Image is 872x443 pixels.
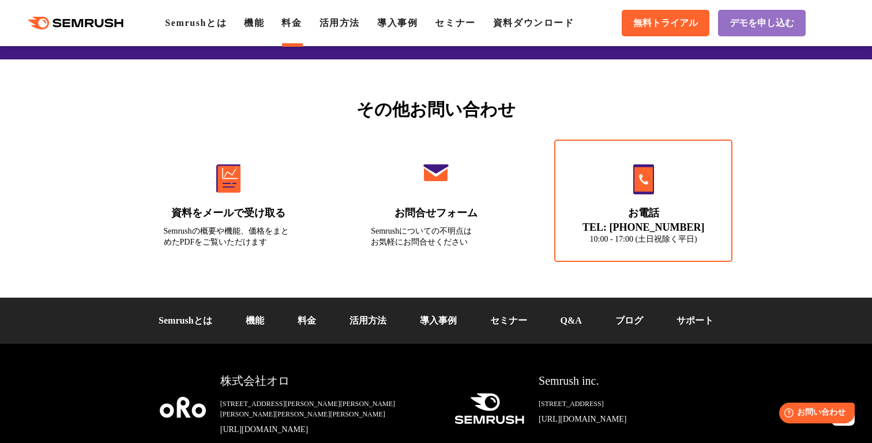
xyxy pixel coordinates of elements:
a: 活用方法 [320,18,360,28]
img: oro company [160,397,206,418]
div: [STREET_ADDRESS][PERSON_NAME][PERSON_NAME][PERSON_NAME][PERSON_NAME][PERSON_NAME] [220,399,436,419]
iframe: Help widget launcher [769,398,859,430]
a: 料金 [281,18,302,28]
div: お問合せフォーム [371,206,501,220]
div: 10:00 - 17:00 (土日祝除く平日) [578,234,709,245]
a: 活用方法 [349,316,386,325]
a: 導入事例 [420,316,457,325]
a: サポート [676,316,713,325]
a: Q&A [561,316,582,325]
a: デモを申し込む [718,10,806,36]
div: お電話 [578,206,709,220]
a: 機能 [246,316,264,325]
div: 資料をメールで受け取る [164,206,294,220]
a: 導入事例 [377,18,418,28]
div: TEL: [PHONE_NUMBER] [578,221,709,234]
div: Semrush inc. [539,373,712,389]
div: Semrushについての不明点は お気軽にお問合せください [371,226,501,247]
a: 料金 [298,316,316,325]
a: セミナー [435,18,475,28]
a: [URL][DOMAIN_NAME] [539,414,712,425]
a: 無料トライアル [622,10,709,36]
span: デモを申し込む [730,17,794,29]
a: [URL][DOMAIN_NAME] [220,424,436,436]
a: お問合せフォーム Semrushについての不明点はお気軽にお問合せください [347,140,525,262]
span: 無料トライアル [633,17,698,29]
div: 株式会社オロ [220,373,436,389]
a: ブログ [615,316,643,325]
a: Semrushとは [159,316,212,325]
a: セミナー [490,316,527,325]
a: Semrushとは [165,18,227,28]
div: [STREET_ADDRESS] [539,399,712,409]
div: Semrushの概要や機能、価格をまとめたPDFをご覧いただけます [164,226,294,247]
a: 資料ダウンロード [493,18,574,28]
div: その他お問い合わせ [125,96,747,122]
a: 資料をメールで受け取る Semrushの概要や機能、価格をまとめたPDFをご覧いただけます [140,140,318,262]
a: 機能 [244,18,264,28]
